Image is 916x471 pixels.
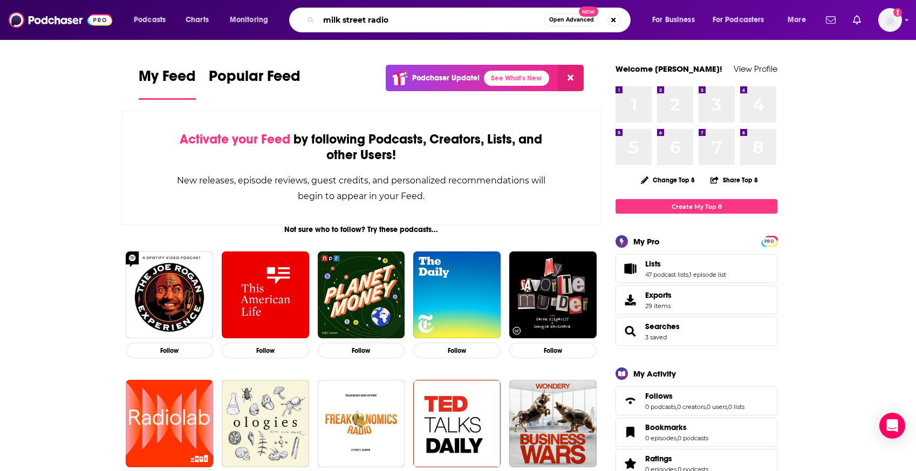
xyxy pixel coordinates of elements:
[413,343,501,358] button: Follow
[619,393,641,408] a: Follows
[616,199,777,214] a: Create My Top 8
[652,12,695,28] span: For Business
[616,386,777,415] span: Follows
[412,73,480,83] p: Podchaser Update!
[180,131,290,147] span: Activate your Feed
[509,343,597,358] button: Follow
[509,251,597,339] img: My Favorite Murder with Karen Kilgariff and Georgia Hardstark
[579,6,598,17] span: New
[616,285,777,315] a: Exports
[645,454,672,463] span: Ratings
[676,434,678,442] span: ,
[619,292,641,308] span: Exports
[121,225,601,234] div: Not sure who to follow? Try these podcasts...
[549,17,594,23] span: Open Advanced
[230,12,268,28] span: Monitoring
[645,302,672,310] span: 29 items
[176,173,546,204] div: New releases, episode reviews, guest credits, and personalized recommendations will begin to appe...
[318,343,405,358] button: Follow
[222,380,309,467] img: Ologies with Alie Ward
[645,391,744,401] a: Follows
[645,391,673,401] span: Follows
[139,67,196,100] a: My Feed
[299,8,641,32] div: Search podcasts, credits, & more...
[706,403,707,411] span: ,
[176,132,546,163] div: by following Podcasts, Creators, Lists, and other Users!
[676,403,677,411] span: ,
[319,11,544,29] input: Search podcasts, credits, & more...
[893,8,902,17] svg: Add a profile image
[616,418,777,447] span: Bookmarks
[788,12,806,28] span: More
[645,271,688,278] a: 47 podcast lists
[126,343,213,358] button: Follow
[209,67,300,92] span: Popular Feed
[139,67,196,92] span: My Feed
[126,251,213,339] img: The Joe Rogan Experience
[544,13,599,26] button: Open AdvancedNew
[645,454,708,463] a: Ratings
[707,403,727,411] a: 0 users
[616,64,722,74] a: Welcome [PERSON_NAME]!
[222,11,282,29] button: open menu
[126,11,180,29] button: open menu
[634,173,701,187] button: Change Top 8
[822,11,840,29] a: Show notifications dropdown
[318,380,405,467] img: Freakonomics Radio
[179,11,215,29] a: Charts
[645,259,726,269] a: Lists
[645,422,708,432] a: Bookmarks
[710,169,758,190] button: Share Top 8
[633,368,676,379] div: My Activity
[616,254,777,283] span: Lists
[222,343,309,358] button: Follow
[878,8,902,32] img: User Profile
[633,236,660,247] div: My Pro
[9,10,112,30] img: Podchaser - Follow, Share and Rate Podcasts
[728,403,744,411] a: 0 lists
[619,324,641,339] a: Searches
[645,403,676,411] a: 0 podcasts
[619,456,641,471] a: Ratings
[126,380,213,467] img: Radiolab
[318,251,405,339] img: Planet Money
[878,8,902,32] span: Logged in as ereardon
[484,71,549,86] a: See What's New
[706,11,780,29] button: open menu
[645,422,687,432] span: Bookmarks
[879,413,905,439] div: Open Intercom Messenger
[645,259,661,269] span: Lists
[645,290,672,300] span: Exports
[878,8,902,32] button: Show profile menu
[849,11,865,29] a: Show notifications dropdown
[209,67,300,100] a: Popular Feed
[509,380,597,467] img: Business Wars
[413,251,501,339] img: The Daily
[645,322,680,331] a: Searches
[645,434,676,442] a: 0 episodes
[763,237,776,245] span: PRO
[780,11,819,29] button: open menu
[734,64,777,74] a: View Profile
[616,317,777,346] span: Searches
[134,12,166,28] span: Podcasts
[186,12,209,28] span: Charts
[619,261,641,276] a: Lists
[678,434,708,442] a: 0 podcasts
[222,251,309,339] img: This American Life
[645,11,708,29] button: open menu
[677,403,706,411] a: 0 creators
[645,333,667,341] a: 3 saved
[413,380,501,467] img: TED Talks Daily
